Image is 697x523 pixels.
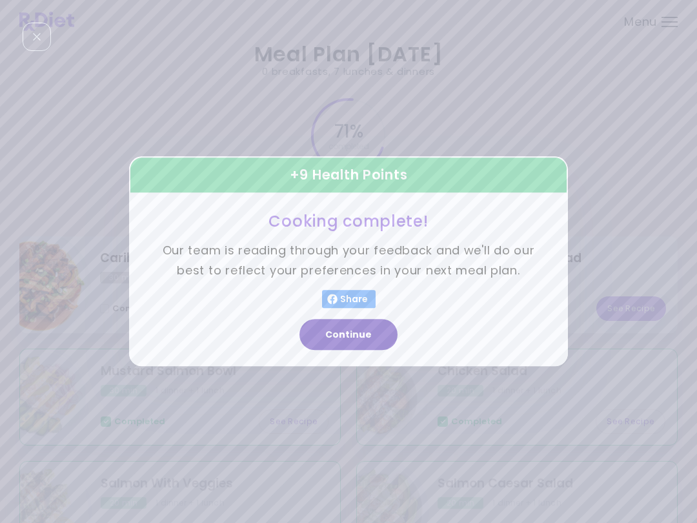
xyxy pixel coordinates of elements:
[161,241,536,281] p: Our team is reading through your feedback and we'll do our best to reflect your preferences in yo...
[129,156,568,194] div: + 9 Health Points
[322,291,376,309] button: Share
[161,211,536,231] h3: Cooking complete!
[23,23,51,51] div: Close
[338,294,370,305] span: Share
[299,320,398,351] button: Continue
